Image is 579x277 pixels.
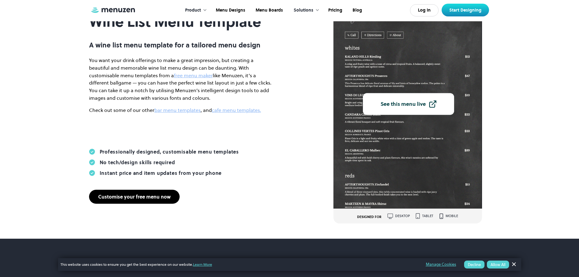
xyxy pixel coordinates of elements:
a: Log In [410,4,439,16]
div: Solutions [288,1,322,20]
a: See this menu live [363,93,454,115]
a: Start Designing [442,4,489,16]
div: No tech/design skills required [100,159,175,165]
h1: Wine List Menu Template [89,13,271,30]
div: Instant price and item updates from your phone [100,170,222,176]
div: Solutions [294,7,313,14]
a: Menu Designs [210,1,250,20]
div: Product [179,1,210,20]
a: Learn More [193,262,212,267]
a: Customise your free menu now [89,190,180,204]
div: desktop [395,214,410,218]
div: See this menu live [381,101,426,107]
button: Decline [464,261,484,268]
a: Blog [347,1,367,20]
a: Dismiss Banner [509,260,518,269]
a: Manage Cookies [426,261,456,268]
div: Professionally designed, customisable menu templates [100,149,239,155]
p: Check out some of our other , and [89,106,271,114]
a: cafe menu templates. [212,107,261,113]
p: You want your drink offerings to make a great impression, but creating a beautiful and memorable ... [89,57,271,102]
a: Pricing [322,1,347,20]
p: A wine list menu template for a tailored menu design [89,41,271,49]
p: ‍ [89,130,271,138]
button: Allow All [487,261,509,268]
div: Product [185,7,201,14]
a: free menu maker [174,72,213,79]
a: bar menu templates [154,107,201,113]
div: Customise your free menu now [98,194,171,199]
div: tablet [422,214,433,218]
div: DESIGNED FOR [357,215,381,219]
a: Menu Boards [250,1,288,20]
span: This website uses cookies to ensure you get the best experience on our website. [60,262,417,267]
div: mobile [446,214,458,218]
